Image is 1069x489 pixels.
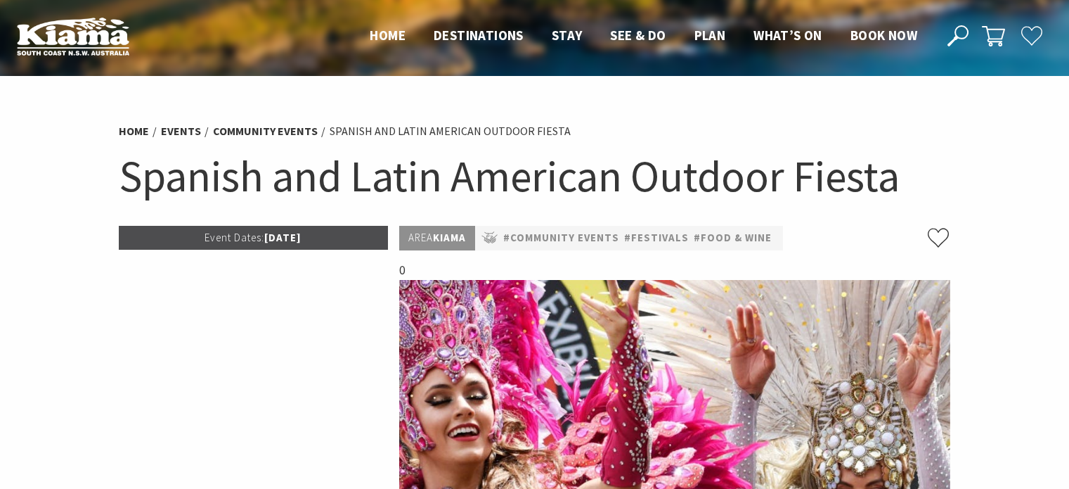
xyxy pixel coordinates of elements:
a: Home [370,27,406,45]
span: Destinations [434,27,524,44]
span: Book now [850,27,917,44]
a: Book now [850,27,917,45]
a: #Community Events [503,229,619,247]
a: #Festivals [624,229,689,247]
p: [DATE] [119,226,389,250]
li: Spanish and Latin American Outdoor Fiesta [330,122,571,141]
a: Stay [552,27,583,45]
span: Plan [694,27,726,44]
a: Events [161,124,201,139]
a: What’s On [753,27,822,45]
a: Plan [694,27,726,45]
span: Stay [552,27,583,44]
span: Home [370,27,406,44]
h1: Spanish and Latin American Outdoor Fiesta [119,148,951,205]
a: Community Events [213,124,318,139]
span: See & Do [610,27,666,44]
img: Kiama Logo [17,17,129,56]
nav: Main Menu [356,25,931,48]
a: See & Do [610,27,666,45]
p: Kiama [399,226,475,250]
span: Area [408,231,433,244]
a: Home [119,124,149,139]
span: What’s On [753,27,822,44]
a: #Food & Wine [694,229,772,247]
a: Destinations [434,27,524,45]
span: Event Dates: [205,231,264,244]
